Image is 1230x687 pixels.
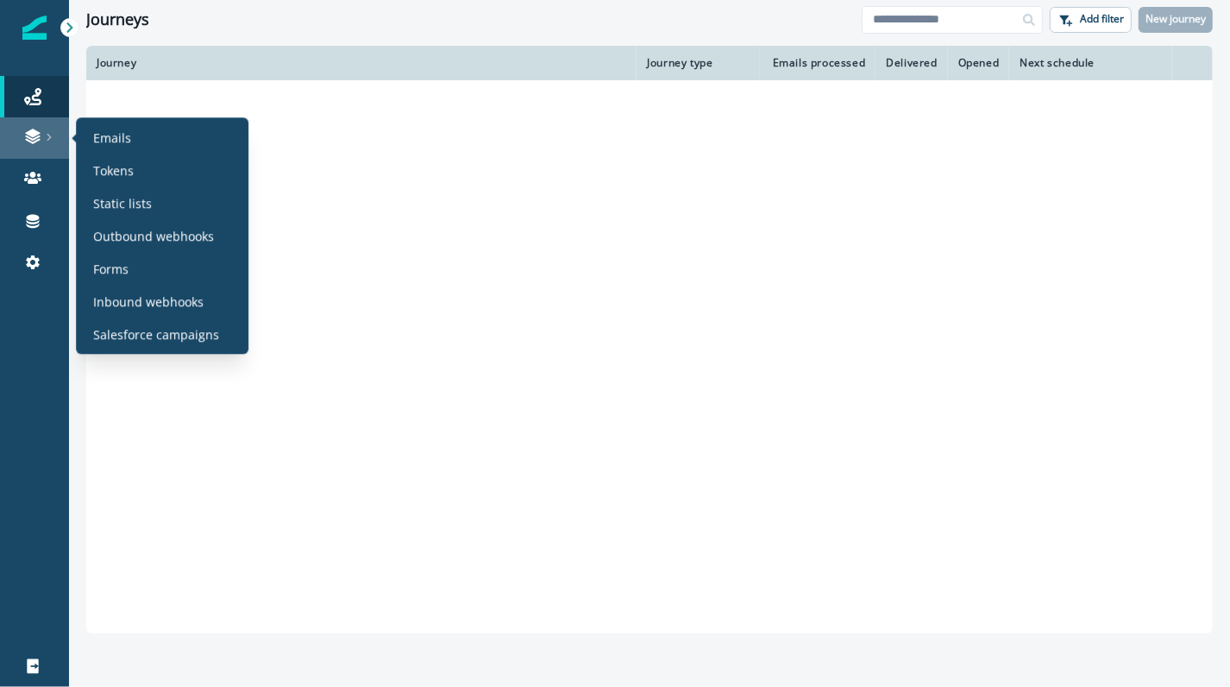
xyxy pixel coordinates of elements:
p: Forms [93,260,129,278]
a: Salesforce campaigns [83,321,242,347]
p: Salesforce campaigns [93,325,219,343]
button: Add filter [1050,7,1132,33]
div: Delivered [886,56,937,70]
div: Emails processed [770,56,866,70]
div: Journey [97,56,626,70]
p: Tokens [93,161,134,180]
h1: Journeys [86,10,149,29]
p: Static lists [93,194,152,212]
p: Emails [93,129,131,147]
p: Inbound webhooks [93,293,204,311]
a: Forms [83,255,242,281]
button: New journey [1139,7,1213,33]
a: Emails [83,124,242,150]
a: Static lists [83,190,242,216]
p: New journey [1145,13,1206,25]
a: Tokens [83,157,242,183]
div: Opened [958,56,1000,70]
a: Outbound webhooks [83,223,242,249]
img: Inflection [22,16,47,40]
div: Next schedule [1020,56,1161,70]
a: Inbound webhooks [83,288,242,314]
p: Add filter [1080,13,1124,25]
div: Journey type [647,56,749,70]
p: Outbound webhooks [93,227,214,245]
